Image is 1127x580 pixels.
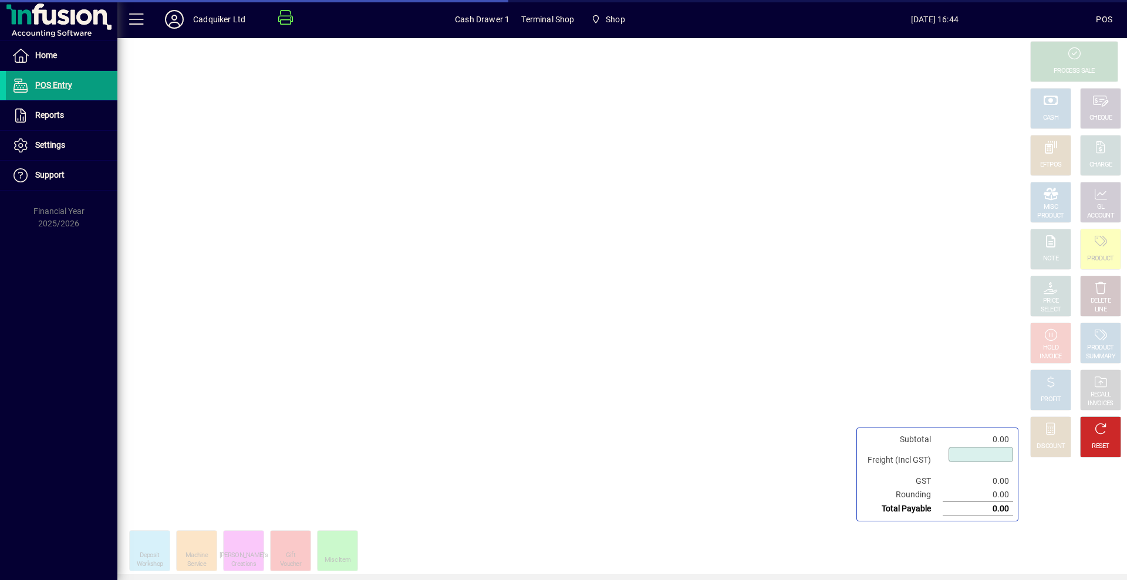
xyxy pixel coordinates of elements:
div: CASH [1043,114,1058,123]
div: INVOICE [1040,352,1061,361]
div: [PERSON_NAME]'s [220,551,268,560]
div: DISCOUNT [1037,442,1065,451]
div: CHEQUE [1089,114,1112,123]
td: 0.00 [943,474,1013,488]
div: Misc Item [325,556,351,565]
span: Support [35,170,65,179]
div: PRODUCT [1087,255,1113,263]
div: LINE [1095,306,1106,314]
td: 0.00 [943,433,1013,446]
div: EFTPOS [1040,161,1062,169]
td: Total Payable [862,502,943,516]
span: Cash Drawer 1 [455,10,509,29]
a: Support [6,161,117,190]
div: PRICE [1043,297,1059,306]
div: SELECT [1041,306,1061,314]
div: PROFIT [1041,395,1061,404]
div: Voucher [280,560,301,569]
td: Subtotal [862,433,943,446]
div: Workshop [137,560,163,569]
div: Service [187,560,206,569]
div: SUMMARY [1086,352,1115,361]
div: Creations [231,560,256,569]
td: 0.00 [943,502,1013,516]
span: Shop [586,9,630,30]
td: GST [862,474,943,488]
div: RESET [1092,442,1109,451]
div: PRODUCT [1037,212,1064,221]
td: 0.00 [943,488,1013,502]
button: Profile [156,9,193,30]
td: Rounding [862,488,943,502]
div: Gift [286,551,295,560]
div: RECALL [1091,391,1111,399]
td: Freight (Incl GST) [862,446,943,474]
div: Cadquiker Ltd [193,10,245,29]
a: Home [6,41,117,70]
div: NOTE [1043,255,1058,263]
div: ACCOUNT [1087,212,1114,221]
a: Settings [6,131,117,160]
div: DELETE [1091,297,1111,306]
a: Reports [6,101,117,130]
span: POS Entry [35,80,72,90]
div: GL [1097,203,1105,212]
span: Home [35,50,57,60]
div: MISC [1044,203,1058,212]
div: Machine [185,551,208,560]
span: [DATE] 16:44 [773,10,1096,29]
div: Deposit [140,551,159,560]
div: PROCESS SALE [1054,67,1095,76]
span: Settings [35,140,65,150]
div: CHARGE [1089,161,1112,169]
div: PRODUCT [1087,344,1113,352]
div: POS [1096,10,1112,29]
div: HOLD [1043,344,1058,352]
div: INVOICES [1088,399,1113,408]
span: Shop [606,10,625,29]
span: Terminal Shop [521,10,574,29]
span: Reports [35,110,64,120]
